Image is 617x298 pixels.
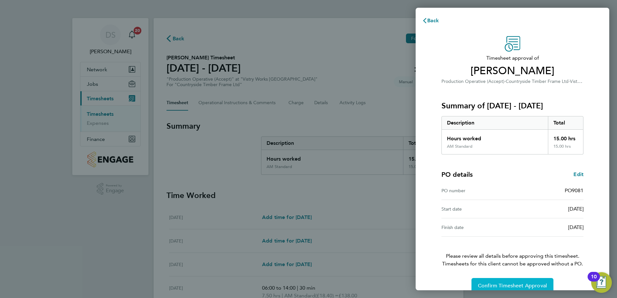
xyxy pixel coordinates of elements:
[441,205,512,213] div: Start date
[427,17,439,24] span: Back
[416,14,446,27] button: Back
[441,223,512,231] div: Finish date
[434,260,591,268] span: Timesheets for this client cannot be approved without a PO.
[504,79,506,84] span: ·
[548,130,583,144] div: 15.00 hrs
[591,277,597,285] div: 10
[591,272,612,293] button: Open Resource Center, 10 new notifications
[441,79,504,84] span: Production Operative (Accept)
[441,65,583,77] span: [PERSON_NAME]
[478,283,547,289] span: Confirm Timesheet Approval
[565,187,583,194] span: PO9081
[441,101,583,111] h3: Summary of [DATE] - [DATE]
[573,171,583,177] span: Edit
[441,187,512,194] div: PO number
[441,170,473,179] h4: PO details
[441,116,583,154] div: Summary of 25 - 31 Aug 2025
[548,144,583,154] div: 15.00 hrs
[573,171,583,178] a: Edit
[442,130,548,144] div: Hours worked
[434,237,591,268] p: Please review all details before approving this timesheet.
[512,205,583,213] div: [DATE]
[569,79,570,84] span: ·
[471,278,553,293] button: Confirm Timesheet Approval
[506,79,569,84] span: Countryside Timber Frame Ltd
[441,54,583,62] span: Timesheet approval of
[442,116,548,129] div: Description
[548,116,583,129] div: Total
[512,223,583,231] div: [DATE]
[447,144,472,149] div: AM Standard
